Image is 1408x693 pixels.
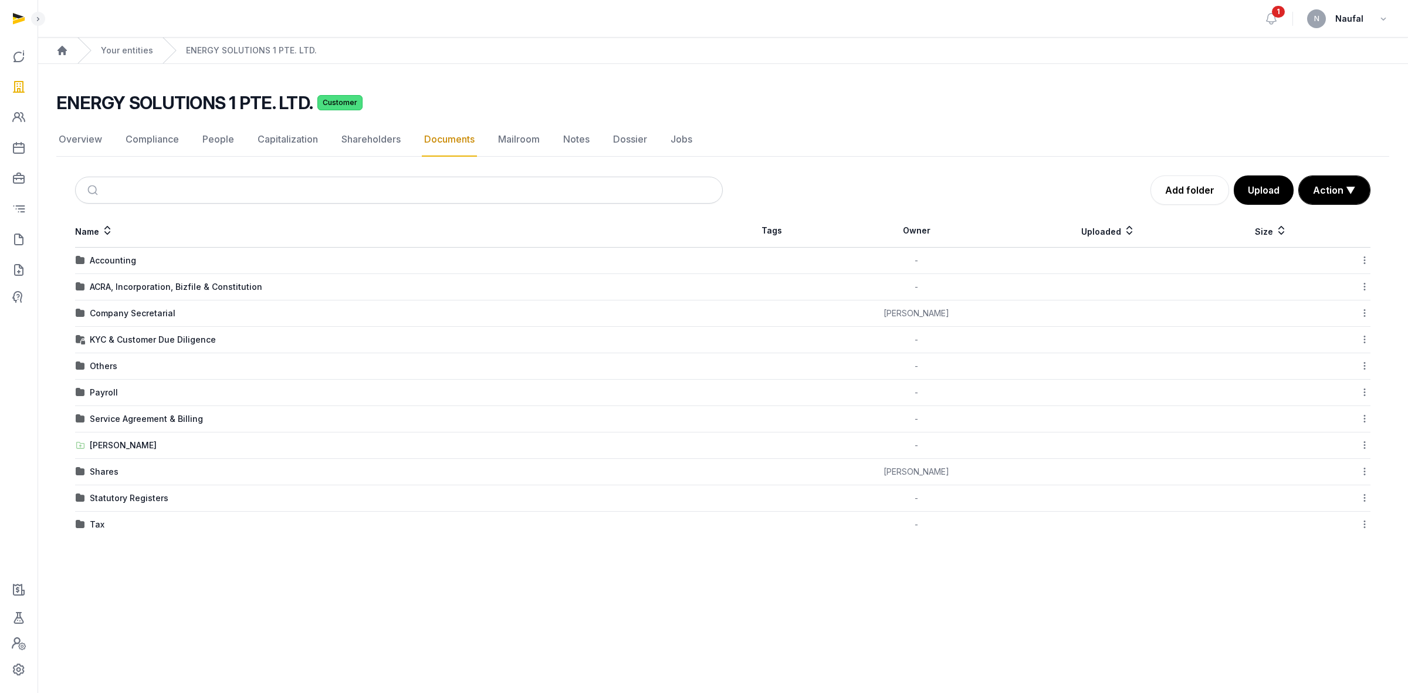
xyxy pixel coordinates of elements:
[1205,214,1337,248] th: Size
[1314,15,1319,22] span: N
[76,388,85,397] img: folder.svg
[76,309,85,318] img: folder.svg
[76,467,85,476] img: folder.svg
[80,177,108,203] button: Submit
[200,123,236,157] a: People
[56,123,104,157] a: Overview
[668,123,695,157] a: Jobs
[821,512,1011,538] td: -
[821,248,1011,274] td: -
[821,214,1011,248] th: Owner
[821,274,1011,300] td: -
[90,492,168,504] div: Statutory Registers
[821,380,1011,406] td: -
[38,38,1408,64] nav: Breadcrumb
[90,307,175,319] div: Company Secretarial
[76,414,85,424] img: folder.svg
[186,45,317,56] a: ENERGY SOLUTIONS 1 PTE. LTD.
[1335,12,1363,26] span: Naufal
[317,95,363,110] span: Customer
[76,441,85,450] img: folder-upload.svg
[821,327,1011,353] td: -
[255,123,320,157] a: Capitalization
[123,123,181,157] a: Compliance
[339,123,403,157] a: Shareholders
[821,300,1011,327] td: [PERSON_NAME]
[56,92,313,113] h2: ENERGY SOLUTIONS 1 PTE. LTD.
[1299,176,1370,204] button: Action ▼
[821,432,1011,459] td: -
[821,485,1011,512] td: -
[76,520,85,529] img: folder.svg
[1307,9,1326,28] button: N
[1234,175,1294,205] button: Upload
[90,519,104,530] div: Tax
[56,123,1389,157] nav: Tabs
[90,440,157,451] div: [PERSON_NAME]
[101,45,153,56] a: Your entities
[496,123,542,157] a: Mailroom
[76,493,85,503] img: folder.svg
[723,214,821,248] th: Tags
[90,387,118,398] div: Payroll
[90,413,203,425] div: Service Agreement & Billing
[821,406,1011,432] td: -
[76,335,85,344] img: folder-locked-icon.svg
[76,361,85,371] img: folder.svg
[90,334,216,346] div: KYC & Customer Due Diligence
[90,281,262,293] div: ACRA, Incorporation, Bizfile & Constitution
[90,466,119,478] div: Shares
[1272,6,1285,18] span: 1
[1011,214,1205,248] th: Uploaded
[75,214,723,248] th: Name
[821,353,1011,380] td: -
[76,282,85,292] img: folder.svg
[90,360,117,372] div: Others
[76,256,85,265] img: folder.svg
[422,123,477,157] a: Documents
[561,123,592,157] a: Notes
[821,459,1011,485] td: [PERSON_NAME]
[1150,175,1229,205] a: Add folder
[90,255,136,266] div: Accounting
[611,123,649,157] a: Dossier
